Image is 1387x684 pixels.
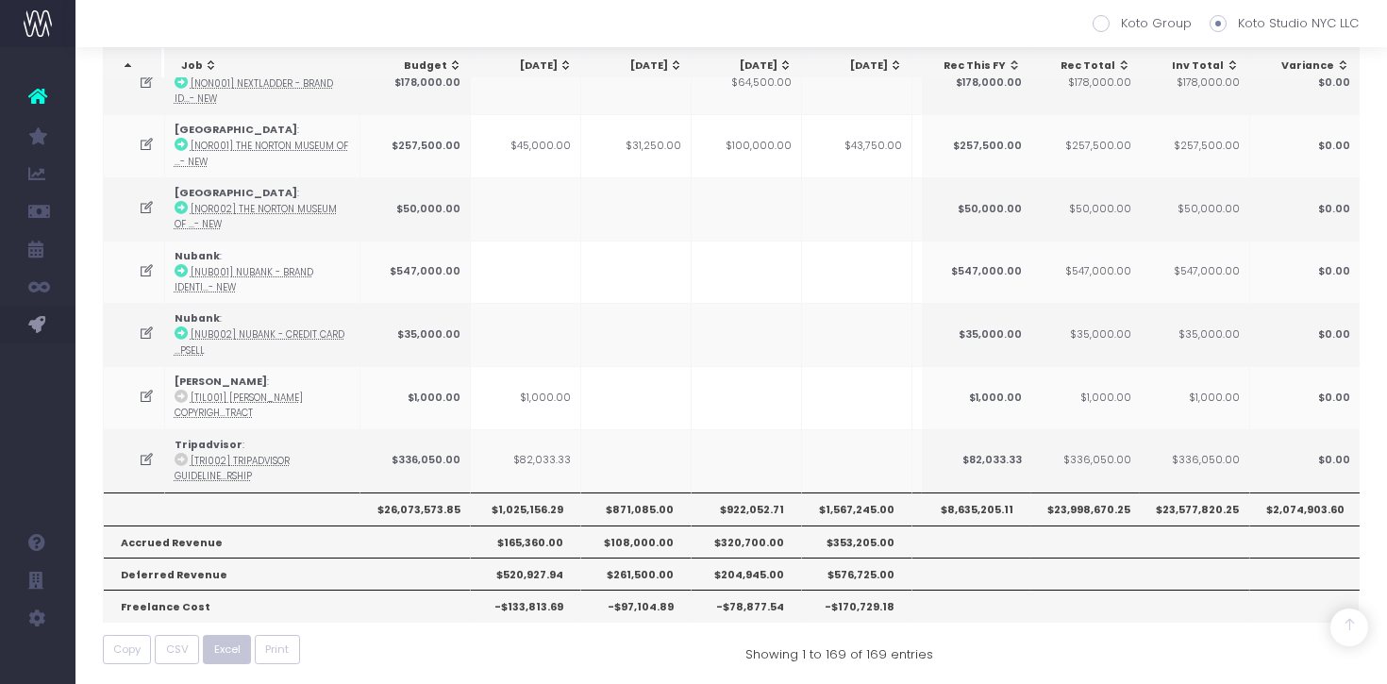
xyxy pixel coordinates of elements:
[912,526,1023,558] th: $467,549.47
[912,558,1023,590] th: $96,286.11
[939,58,1022,74] div: Rec This FY
[165,114,360,177] td: :
[802,492,912,525] th: $1,567,245.00
[921,51,1031,114] td: $178,000.00
[692,51,802,114] td: $64,500.00
[581,526,692,558] th: $108,000.00
[802,558,912,590] th: $576,725.00
[802,114,912,177] td: $43,750.00
[104,526,471,558] th: Accrued Revenue
[1210,14,1359,33] label: Koto Studio NYC LLC
[581,114,692,177] td: $31,250.00
[1048,58,1131,74] div: Rec Total
[1030,114,1141,177] td: $257,500.00
[820,58,903,74] div: [DATE]
[175,249,220,263] strong: Nubank
[24,646,52,675] img: images/default_profile_image.png
[912,51,1023,114] td: $57,500.00
[692,114,802,177] td: $100,000.00
[921,114,1031,177] td: $257,500.00
[1031,48,1142,84] th: Rec Total: activate to sort column ascending
[912,492,1023,525] th: $1,169,791.11
[692,558,802,590] th: $204,945.00
[471,114,581,177] td: $45,000.00
[360,492,471,525] th: $26,073,573.85
[1157,58,1240,74] div: Inv Total
[104,48,161,84] th: : activate to sort column descending
[265,642,289,658] span: Print
[360,366,471,429] td: $1,000.00
[1249,114,1360,177] td: $0.00
[175,77,333,105] abbr: [NON001] NextLadder - Brand Identity - Brand - New
[175,455,290,482] abbr: [TRI002] Tripadvisor Guidelines, Rollout, Membership
[1030,303,1141,366] td: $35,000.00
[803,48,913,84] th: Jul 25: activate to sort column ascending
[165,51,360,114] td: :
[175,140,348,167] abbr: [NOR001] The Norton Museum of Art - Brand Identity - Brand - New
[103,635,152,664] button: Copy
[255,635,300,664] button: Print
[203,635,251,664] button: Excel
[155,635,199,664] button: CSV
[922,48,1032,84] th: Rec This FY: activate to sort column ascending
[1030,51,1141,114] td: $178,000.00
[1030,492,1141,525] th: $23,998,670.25
[921,241,1031,304] td: $547,000.00
[1030,177,1141,241] td: $50,000.00
[912,177,1023,241] td: $9,375.00
[692,590,802,622] th: -$78,877.54
[921,366,1031,429] td: $1,000.00
[175,311,220,325] strong: Nubank
[1266,58,1349,74] div: Variance
[165,429,360,492] td: :
[490,58,573,74] div: [DATE]
[471,590,581,622] th: -$133,813.69
[1249,177,1360,241] td: $0.00
[471,526,581,558] th: $165,360.00
[802,590,912,622] th: -$170,729.18
[360,303,471,366] td: $35,000.00
[581,558,692,590] th: $261,500.00
[1249,429,1360,492] td: $0.00
[921,303,1031,366] td: $35,000.00
[175,266,313,293] abbr: [NUB001] Nubank - Brand Identity - Brand - New
[912,114,1023,177] td: $19,500.00
[1249,241,1360,304] td: $0.00
[362,48,473,84] th: Budget: activate to sort column ascending
[1140,48,1250,84] th: Inv Total: activate to sort column ascending
[693,48,804,84] th: Jun 25: activate to sort column ascending
[581,590,692,622] th: -$97,104.89
[913,48,1024,84] th: Aug 25: activate to sort column ascending
[214,642,241,658] span: Excel
[379,58,462,74] div: Budget
[175,186,297,200] strong: [GEOGRAPHIC_DATA]
[1030,241,1141,304] td: $547,000.00
[175,123,297,137] strong: [GEOGRAPHIC_DATA]
[175,375,267,389] strong: [PERSON_NAME]
[471,429,581,492] td: $82,033.33
[692,526,802,558] th: $320,700.00
[360,114,471,177] td: $257,500.00
[360,177,471,241] td: $50,000.00
[175,328,344,356] abbr: [NUB002] Nubank - Credit Card Design - Brand - Upsell
[471,492,581,525] th: $1,025,156.29
[1139,366,1249,429] td: $1,000.00
[1093,14,1192,33] label: Koto Group
[1139,177,1249,241] td: $50,000.00
[360,51,471,114] td: $178,000.00
[912,590,1023,622] th: -$186,034.22
[104,590,471,622] th: Freelance Cost
[175,438,242,452] strong: Tripadvisor
[104,558,471,590] th: Deferred Revenue
[802,526,912,558] th: $353,205.00
[165,177,360,241] td: :
[710,58,794,74] div: [DATE]
[175,203,337,230] abbr: [NOR002] The Norton Museum of Art - Website Reskins - Digital - New
[921,177,1031,241] td: $50,000.00
[1030,429,1141,492] td: $336,050.00
[471,558,581,590] th: $520,927.94
[1249,366,1360,429] td: $0.00
[581,492,692,525] th: $871,085.00
[1139,114,1249,177] td: $257,500.00
[1139,303,1249,366] td: $35,000.00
